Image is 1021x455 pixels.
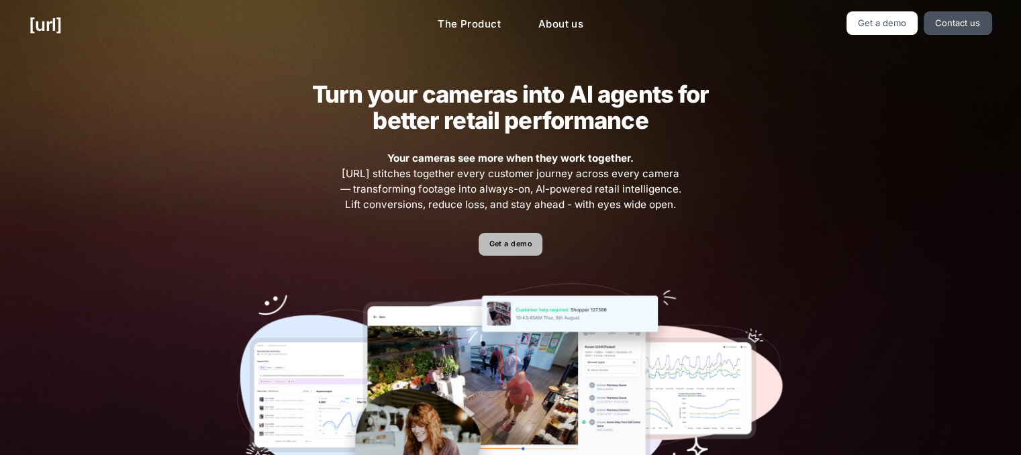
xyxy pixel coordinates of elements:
a: Contact us [924,11,992,35]
a: Get a demo [846,11,918,35]
span: [URL] stitches together every customer journey across every camera — transforming footage into al... [338,151,683,212]
a: About us [528,11,594,38]
strong: Your cameras see more when they work together. [387,152,634,164]
a: The Product [427,11,512,38]
h2: Turn your cameras into AI agents for better retail performance [291,81,730,134]
a: Get a demo [479,233,542,256]
a: [URL] [29,11,62,38]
